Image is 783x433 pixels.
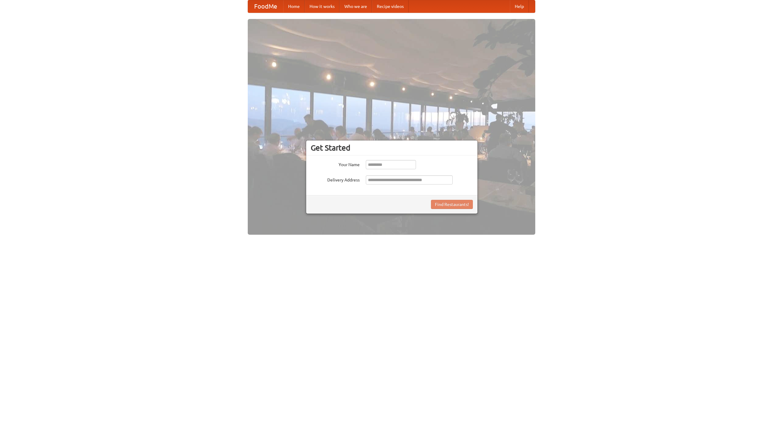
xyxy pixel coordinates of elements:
a: Help [510,0,529,13]
a: Home [283,0,305,13]
a: FoodMe [248,0,283,13]
a: Recipe videos [372,0,409,13]
a: How it works [305,0,340,13]
a: Who we are [340,0,372,13]
label: Your Name [311,160,360,168]
h3: Get Started [311,143,473,152]
button: Find Restaurants! [431,200,473,209]
label: Delivery Address [311,175,360,183]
